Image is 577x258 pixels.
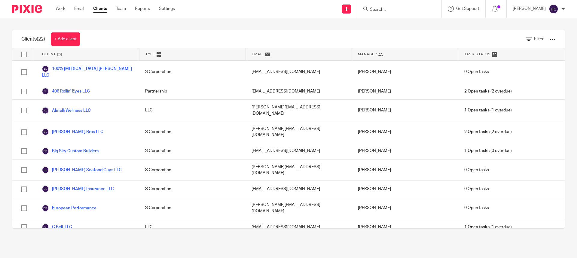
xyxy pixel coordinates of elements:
[42,88,49,95] img: svg%3E
[93,6,107,12] a: Clients
[464,224,490,230] span: 1 Open tasks
[42,147,49,155] img: svg%3E
[42,205,96,212] a: European Performance
[139,121,246,143] div: S Corporation
[12,5,42,13] img: Pixie
[352,219,458,235] div: [PERSON_NAME]
[464,167,489,173] span: 0 Open tasks
[464,107,512,113] span: (1 overdue)
[513,6,546,12] p: [PERSON_NAME]
[42,128,49,135] img: svg%3E
[464,205,489,211] span: 0 Open tasks
[246,121,352,143] div: [PERSON_NAME][EMAIL_ADDRESS][DOMAIN_NAME]
[358,52,377,57] span: Manager
[549,4,558,14] img: svg%3E
[464,129,512,135] span: (2 overdue)
[42,52,56,57] span: Client
[464,52,491,57] span: Task Status
[246,219,352,235] div: [EMAIL_ADDRESS][DOMAIN_NAME]
[246,143,352,159] div: [EMAIL_ADDRESS][DOMAIN_NAME]
[139,61,246,83] div: S Corporation
[352,100,458,121] div: [PERSON_NAME]
[246,181,352,197] div: [EMAIL_ADDRESS][DOMAIN_NAME]
[42,65,49,72] img: svg%3E
[246,83,352,99] div: [EMAIL_ADDRESS][DOMAIN_NAME]
[464,88,512,94] span: (2 overdue)
[145,52,155,57] span: Type
[464,148,490,154] span: 1 Open tasks
[42,205,49,212] img: svg%3E
[352,197,458,219] div: [PERSON_NAME]
[42,166,49,174] img: svg%3E
[42,107,49,114] img: svg%3E
[51,32,80,46] a: + Add client
[56,6,65,12] a: Work
[42,65,133,78] a: 100% [MEDICAL_DATA] [PERSON_NAME] LLC
[534,37,544,41] span: Filter
[42,185,49,193] img: svg%3E
[139,159,246,181] div: S Corporation
[246,100,352,121] div: [PERSON_NAME][EMAIL_ADDRESS][DOMAIN_NAME]
[42,107,91,114] a: Almalli Wellness LLC
[456,7,479,11] span: Get Support
[139,197,246,219] div: S Corporation
[464,148,512,154] span: (0 overdue)
[42,147,99,155] a: Big Sky Custom Builders
[139,100,246,121] div: LLC
[464,107,490,113] span: 1 Open tasks
[42,166,122,174] a: [PERSON_NAME] Seafood Guys LLC
[159,6,175,12] a: Settings
[246,159,352,181] div: [PERSON_NAME][EMAIL_ADDRESS][DOMAIN_NAME]
[464,88,490,94] span: 2 Open tasks
[42,223,49,231] img: svg%3E
[139,219,246,235] div: LLC
[139,83,246,99] div: Partnership
[42,185,114,193] a: [PERSON_NAME] Insurance LLC
[42,223,72,231] a: G Bell, LLC
[464,224,512,230] span: (1 overdue)
[352,83,458,99] div: [PERSON_NAME]
[42,128,103,135] a: [PERSON_NAME] Bros LLC
[21,36,45,42] h1: Clients
[352,159,458,181] div: [PERSON_NAME]
[139,143,246,159] div: S Corporation
[139,181,246,197] div: S Corporation
[135,6,150,12] a: Reports
[464,129,490,135] span: 2 Open tasks
[246,61,352,83] div: [EMAIL_ADDRESS][DOMAIN_NAME]
[37,37,45,41] span: (22)
[246,197,352,219] div: [PERSON_NAME][EMAIL_ADDRESS][DOMAIN_NAME]
[18,49,30,60] input: Select all
[252,52,264,57] span: Email
[42,88,90,95] a: 406 Rollin' Eyes LLC
[464,186,489,192] span: 0 Open tasks
[352,121,458,143] div: [PERSON_NAME]
[352,181,458,197] div: [PERSON_NAME]
[116,6,126,12] a: Team
[464,69,489,75] span: 0 Open tasks
[369,7,423,13] input: Search
[74,6,84,12] a: Email
[352,143,458,159] div: [PERSON_NAME]
[352,61,458,83] div: [PERSON_NAME]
